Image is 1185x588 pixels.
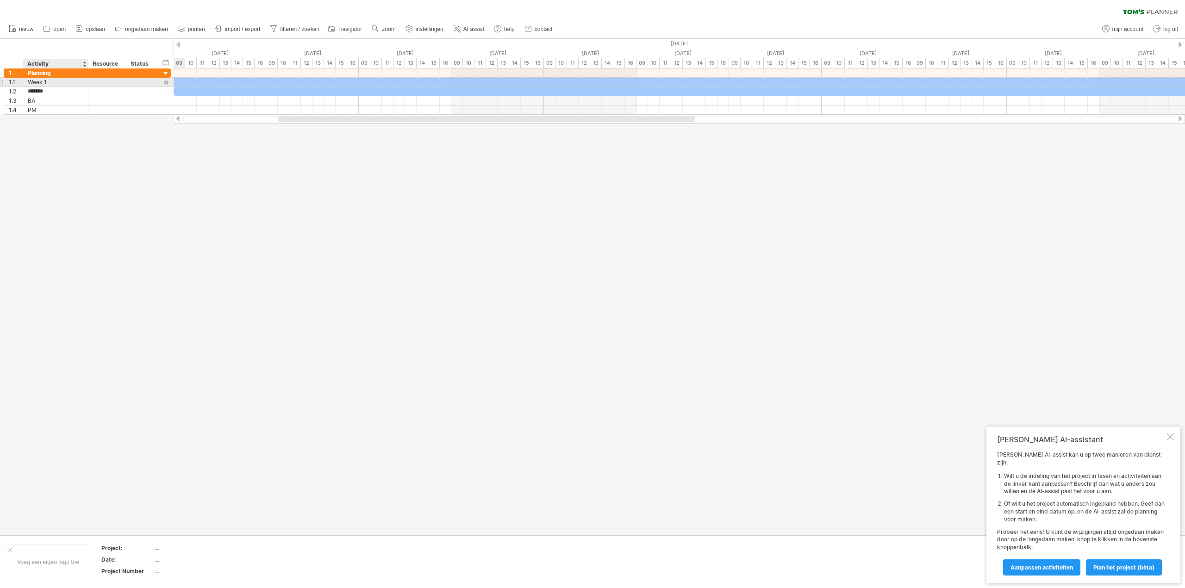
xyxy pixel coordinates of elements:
div: 1.4 [9,105,23,114]
div: 14 [509,58,521,68]
span: open [53,26,66,32]
div: 10 [741,58,752,68]
div: 09 [451,58,463,68]
div: 16 [995,58,1007,68]
div: 10 [370,58,382,68]
span: navigator [339,26,362,32]
span: opslaan [86,26,105,32]
div: [PERSON_NAME] AI-assist kan u op twee manieren van dienst zijn: Probeer het eens! U kunt de wijzi... [997,451,1165,575]
div: 12 [949,58,960,68]
div: 1.2 [9,87,23,96]
div: Resource [93,59,121,68]
div: 10 [555,58,567,68]
div: 13 [1146,58,1157,68]
span: printen [188,26,205,32]
div: 09 [1099,58,1111,68]
a: zoom [369,23,398,35]
span: Aanpassen activiteiten [1010,564,1073,571]
div: maandag, 6 Januari 2025 [636,49,729,58]
a: navigator [327,23,365,35]
div: donderdag, 9 Januari 2025 [914,49,1007,58]
a: printen [175,23,208,35]
div: 15 [706,58,717,68]
a: Aanpassen activiteiten [1003,559,1080,576]
div: 15 [891,58,903,68]
div: woensdag, 1 Januari 2025 [174,49,266,58]
div: 14 [787,58,798,68]
div: 14 [231,58,243,68]
div: 16 [717,58,729,68]
div: .... [154,544,232,552]
div: 09 [174,58,185,68]
div: 14 [879,58,891,68]
div: 10 [926,58,937,68]
div: 1.3 [9,96,23,105]
div: Voeg een eigen logo toe [5,545,91,579]
div: 11 [474,58,486,68]
a: filteren / zoeken [268,23,322,35]
div: 12 [856,58,868,68]
div: 13 [405,58,417,68]
div: 16 [440,58,451,68]
div: 09 [1007,58,1018,68]
div: 12 [393,58,405,68]
span: AI assist [463,26,484,32]
div: 13 [683,58,694,68]
div: vrijdag, 3 Januari 2025 [359,49,451,58]
div: 10 [833,58,845,68]
div: Activity [27,59,83,68]
span: nieuw [19,26,33,32]
div: 09 [822,58,833,68]
div: 13 [1053,58,1065,68]
div: 09 [729,58,741,68]
div: 12 [1134,58,1146,68]
div: Status [131,59,151,68]
div: 13 [220,58,231,68]
div: 12 [486,58,498,68]
div: 15 [1169,58,1180,68]
div: 14 [324,58,336,68]
div: 10 [185,58,197,68]
div: 14 [972,58,984,68]
a: open [41,23,69,35]
div: 12 [579,58,590,68]
span: mijn account [1112,26,1143,32]
div: zaterdag, 4 Januari 2025 [451,49,544,58]
div: 13 [498,58,509,68]
div: 10 [278,58,289,68]
div: 12 [1042,58,1053,68]
div: 15 [984,58,995,68]
div: 14 [602,58,613,68]
div: 11 [1030,58,1042,68]
div: 11 [289,58,301,68]
div: 16 [625,58,636,68]
div: 11 [382,58,393,68]
div: 11 [845,58,856,68]
div: Planning [28,68,83,77]
div: 13 [590,58,602,68]
div: 15 [613,58,625,68]
div: 12 [671,58,683,68]
div: 11 [567,58,579,68]
a: Plan het project (bèta) [1086,559,1162,576]
div: 14 [694,58,706,68]
div: 14 [1065,58,1076,68]
div: .... [154,556,232,563]
div: 10 [1018,58,1030,68]
span: import / export [225,26,261,32]
div: 15 [521,58,532,68]
div: 15 [243,58,255,68]
div: 16 [810,58,822,68]
div: 14 [417,58,428,68]
div: Project: [101,544,152,552]
div: 09 [636,58,648,68]
div: BA [28,96,83,105]
div: 16 [347,58,359,68]
li: Wilt u de indeling van het project in fasen en activiteiten aan de linker kant aanpassen? Beschri... [1004,472,1165,495]
span: filteren / zoeken [280,26,319,32]
div: 12 [764,58,775,68]
div: Date: [101,556,152,563]
div: 16 [255,58,266,68]
div: 14 [1157,58,1169,68]
span: Plan het project (bèta) [1093,564,1154,571]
